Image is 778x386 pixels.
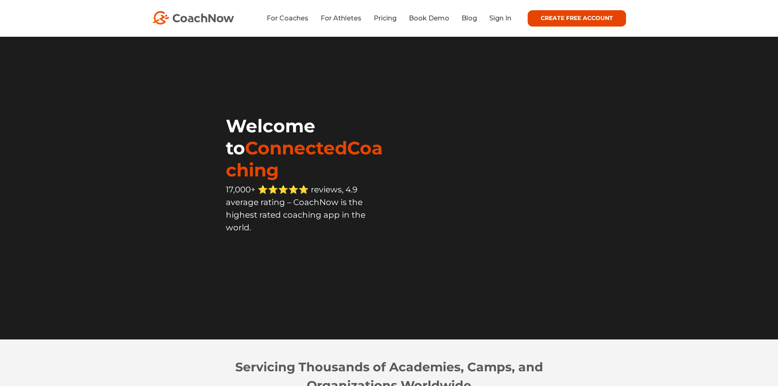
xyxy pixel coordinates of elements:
a: Pricing [374,14,397,22]
a: Blog [461,14,477,22]
iframe: Embedded CTA [226,252,389,276]
img: CoachNow Logo [152,11,234,25]
a: For Coaches [267,14,308,22]
a: For Athletes [321,14,361,22]
a: Book Demo [409,14,449,22]
a: CREATE FREE ACCOUNT [528,10,626,27]
a: Sign In [489,14,511,22]
h1: Welcome to [226,115,389,181]
span: ConnectedCoaching [226,137,383,181]
span: 17,000+ ⭐️⭐️⭐️⭐️⭐️ reviews, 4.9 average rating – CoachNow is the highest rated coaching app in th... [226,185,366,232]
